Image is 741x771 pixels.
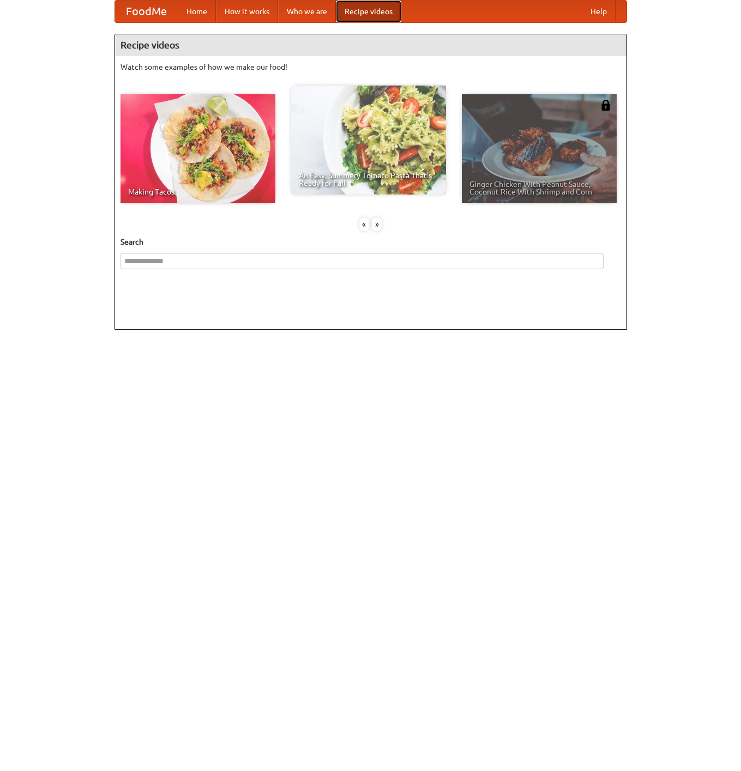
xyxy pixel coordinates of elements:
h5: Search [121,236,621,247]
a: Making Tacos [121,94,275,203]
span: Making Tacos [128,188,268,196]
h4: Recipe videos [115,34,626,56]
img: 483408.png [600,100,611,111]
a: Who we are [278,1,336,22]
span: An Easy, Summery Tomato Pasta That's Ready for Fall [299,172,438,187]
div: » [372,217,382,231]
p: Watch some examples of how we make our food! [121,62,621,72]
a: Home [178,1,216,22]
a: An Easy, Summery Tomato Pasta That's Ready for Fall [291,86,446,195]
a: How it works [216,1,278,22]
a: Recipe videos [336,1,401,22]
div: « [359,217,369,231]
a: FoodMe [115,1,178,22]
a: Help [582,1,616,22]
